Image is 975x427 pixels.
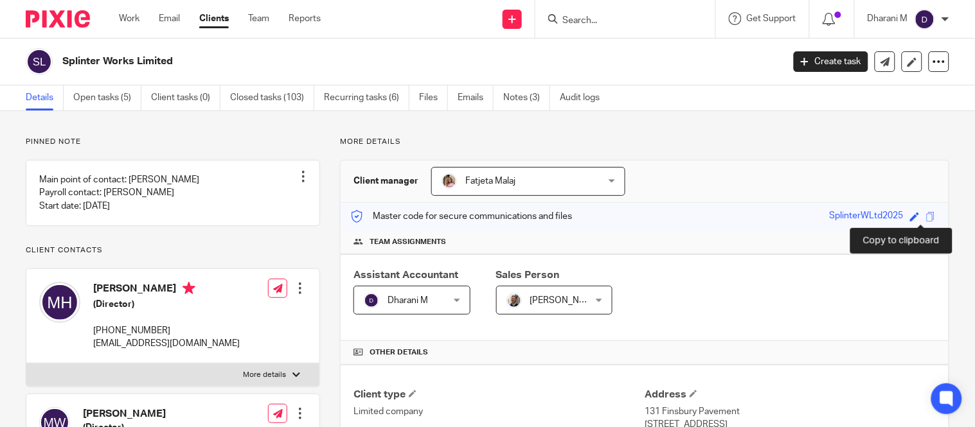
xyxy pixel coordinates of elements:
a: Details [26,85,64,110]
a: Client tasks (0) [151,85,220,110]
span: Other details [370,347,428,358]
i: Primary [183,282,195,295]
a: Notes (3) [503,85,550,110]
p: Limited company [353,405,645,418]
div: SplinterWLtd2025 [830,209,904,224]
img: svg%3E [915,9,935,30]
span: Team assignments [370,237,446,247]
p: More details [243,370,286,380]
input: Search [561,15,677,27]
p: Dharani M [868,12,908,25]
span: Sales Person [496,270,560,280]
a: Files [419,85,448,110]
p: Pinned note [26,137,320,147]
span: Get Support [747,14,796,23]
span: Assistant Accountant [353,270,458,280]
p: Client contacts [26,245,320,256]
p: Master code for secure communications and files [350,210,572,223]
a: Email [159,12,180,25]
a: Audit logs [560,85,609,110]
img: svg%3E [26,48,53,75]
a: Work [119,12,139,25]
h2: Splinter Works Limited [62,55,632,68]
img: svg%3E [39,282,80,323]
a: Reports [289,12,321,25]
img: MicrosoftTeams-image%20(5).png [442,173,457,189]
h3: Client manager [353,175,418,187]
span: Dharani M [388,296,428,305]
img: Matt%20Circle.png [506,293,522,308]
h4: [PERSON_NAME] [93,282,240,298]
a: Emails [458,85,494,110]
img: Pixie [26,10,90,28]
p: [PHONE_NUMBER] [93,324,240,337]
span: [PERSON_NAME] [530,296,601,305]
a: Clients [199,12,229,25]
a: Open tasks (5) [73,85,141,110]
img: svg%3E [364,293,379,308]
a: Recurring tasks (6) [324,85,409,110]
h4: Address [645,388,936,401]
a: Team [248,12,269,25]
p: [EMAIL_ADDRESS][DOMAIN_NAME] [93,337,240,350]
a: Create task [794,51,868,72]
h5: (Director) [93,298,240,311]
p: More details [340,137,949,147]
p: 131 Finsbury Pavement [645,405,936,418]
span: Fatjeta Malaj [465,177,515,186]
h4: Client type [353,388,645,401]
a: Closed tasks (103) [230,85,314,110]
h4: [PERSON_NAME] [83,407,229,421]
